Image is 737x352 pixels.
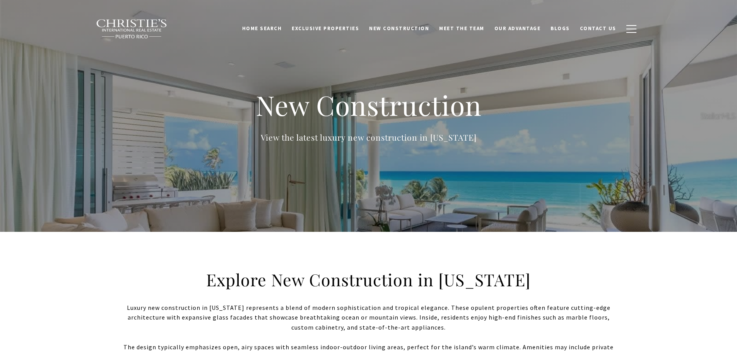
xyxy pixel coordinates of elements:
h2: Explore New Construction in [US_STATE] [202,269,535,291]
h1: New Construction [214,88,523,122]
span: Blogs [551,25,570,32]
a: New Construction [364,21,434,36]
a: Our Advantage [489,21,546,36]
a: Home Search [237,21,287,36]
span: Contact Us [580,25,616,32]
a: Blogs [545,21,575,36]
img: Christie's International Real Estate black text logo [96,19,168,39]
a: Exclusive Properties [287,21,364,36]
span: New Construction [369,25,429,32]
span: Our Advantage [494,25,541,32]
p: View the latest luxury new construction in [US_STATE] [214,131,523,144]
p: Luxury new construction in [US_STATE] represents a blend of modern sophistication and tropical el... [117,303,620,333]
a: Meet the Team [434,21,489,36]
span: Exclusive Properties [292,25,359,32]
